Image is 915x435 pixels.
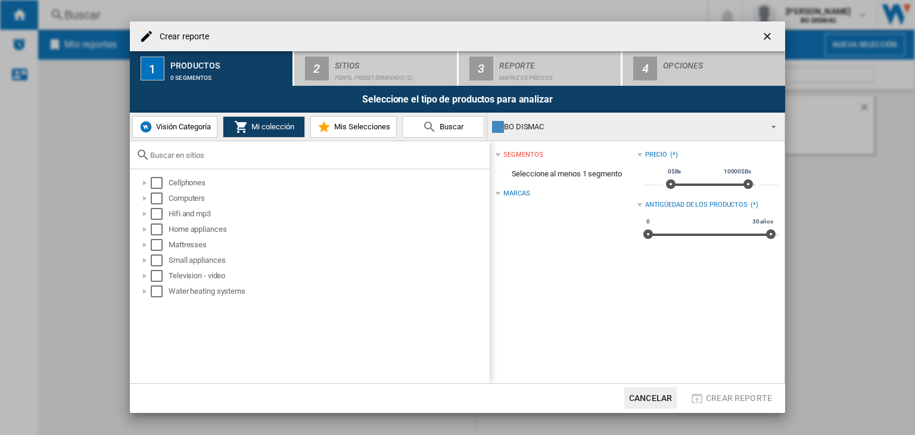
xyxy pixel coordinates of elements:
[169,270,488,282] div: Television - video
[402,116,484,138] button: Buscar
[310,116,397,138] button: Mis Selecciones
[624,387,677,409] button: Cancelar
[331,122,390,131] span: Mis Selecciones
[305,57,329,80] div: 2
[623,51,785,86] button: 4 Opciones
[170,56,288,69] div: Productos
[150,151,484,160] input: Buscar en sitios
[469,57,493,80] div: 3
[169,254,488,266] div: Small appliances
[169,223,488,235] div: Home appliances
[503,150,543,160] div: segmentos
[663,56,780,69] div: Opciones
[645,150,667,160] div: Precio
[499,56,617,69] div: Reporte
[223,116,305,138] button: Mi colección
[757,24,780,48] button: getI18NText('BUTTONS.CLOSE_DIALOG')
[169,192,488,204] div: Computers
[686,387,776,409] button: Crear reporte
[459,51,623,86] button: 3 Reporte Matriz de precios
[141,57,164,80] div: 1
[151,223,169,235] md-checkbox: Select
[722,167,753,176] span: 10000$Bs
[437,122,463,131] span: Buscar
[154,31,209,43] h4: Crear reporte
[499,69,617,81] div: Matriz de precios
[761,30,776,45] ng-md-icon: getI18NText('BUTTONS.CLOSE_DIALOG')
[633,57,657,80] div: 4
[169,285,488,297] div: Water heating systems
[151,192,169,204] md-checkbox: Select
[169,208,488,220] div: Hifi and mp3
[130,86,785,113] div: Seleccione el tipo de productos para analizar
[645,200,748,210] div: Antigüedad de los productos
[151,208,169,220] md-checkbox: Select
[496,163,637,185] span: Seleccione al menos 1 segmento
[169,239,488,251] div: Mattresses
[130,51,294,86] button: 1 Productos 0 segmentos
[645,217,652,226] span: 0
[170,69,288,81] div: 0 segmentos
[132,116,217,138] button: Visión Categoría
[151,177,169,189] md-checkbox: Select
[153,122,211,131] span: Visión Categoría
[335,69,452,81] div: Perfil predeterminado (2)
[139,120,153,134] img: wiser-icon-blue.png
[335,56,452,69] div: Sitios
[169,177,488,189] div: Cellphones
[151,254,169,266] md-checkbox: Select
[151,239,169,251] md-checkbox: Select
[294,51,458,86] button: 2 Sitios Perfil predeterminado (2)
[248,122,294,131] span: Mi colección
[751,217,775,226] span: 30 años
[151,285,169,297] md-checkbox: Select
[706,393,772,403] span: Crear reporte
[151,270,169,282] md-checkbox: Select
[492,119,761,135] div: BO DISMAC
[666,167,683,176] span: 0$Bs
[503,189,530,198] div: Marcas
